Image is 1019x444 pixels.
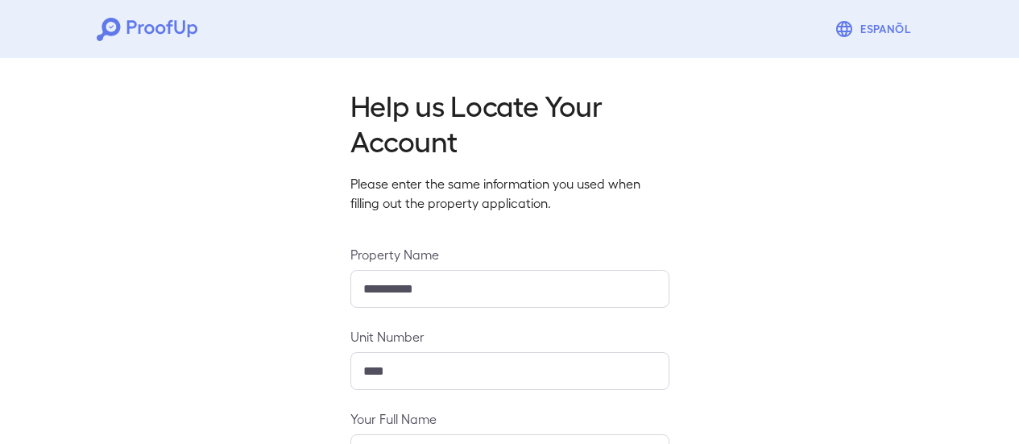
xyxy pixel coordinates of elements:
[350,87,669,158] h2: Help us Locate Your Account
[350,245,669,263] label: Property Name
[828,13,922,45] button: Espanõl
[350,409,669,428] label: Your Full Name
[350,327,669,346] label: Unit Number
[350,174,669,213] p: Please enter the same information you used when filling out the property application.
